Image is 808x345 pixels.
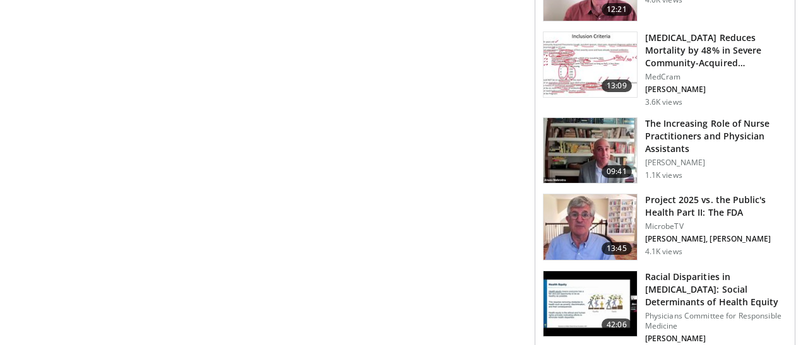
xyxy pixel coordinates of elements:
[645,85,787,95] p: [PERSON_NAME]
[645,334,787,344] p: [PERSON_NAME]
[645,97,682,107] p: 3.6K views
[645,158,787,168] p: [PERSON_NAME]
[645,271,787,308] h3: Racial Disparities in [MEDICAL_DATA]: Social Determinants of Health Equity
[544,194,637,260] img: 756bda5e-05c1-488d-885e-e45646a3debb.150x105_q85_crop-smart_upscale.jpg
[544,32,637,98] img: f800fcca-0531-4002-bbc5-17cdadf19672.150x105_q85_crop-smart_upscale.jpg
[544,118,637,184] img: e69362df-8edd-4ec9-8938-3458bae13b35.150x105_q85_crop-smart_upscale.jpg
[645,32,787,69] h3: [MEDICAL_DATA] Reduces Mortality by 48% in Severe Community-Acquired…
[602,319,632,331] span: 42:06
[602,242,632,255] span: 13:45
[645,234,787,244] p: [PERSON_NAME], [PERSON_NAME]
[645,247,682,257] p: 4.1K views
[645,194,787,219] h3: Project 2025 vs. the Public's Health Part II: The FDA
[645,72,787,82] p: MedCram
[543,32,787,107] a: 13:09 [MEDICAL_DATA] Reduces Mortality by 48% in Severe Community-Acquired… MedCram [PERSON_NAME]...
[645,170,682,180] p: 1.1K views
[645,221,787,231] p: MicrobeTV
[602,165,632,178] span: 09:41
[543,117,787,184] a: 09:41 The Increasing Role of Nurse Practitioners and Physician Assistants [PERSON_NAME] 1.1K views
[645,117,787,155] h3: The Increasing Role of Nurse Practitioners and Physician Assistants
[602,3,632,16] span: 12:21
[544,271,637,337] img: aea6dead-6497-4510-ba71-490d46e5afc9.150x105_q85_crop-smart_upscale.jpg
[602,79,632,92] span: 13:09
[645,311,787,331] p: Physicians Committee for Responsible Medicine
[543,194,787,260] a: 13:45 Project 2025 vs. the Public's Health Part II: The FDA MicrobeTV [PERSON_NAME], [PERSON_NAME...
